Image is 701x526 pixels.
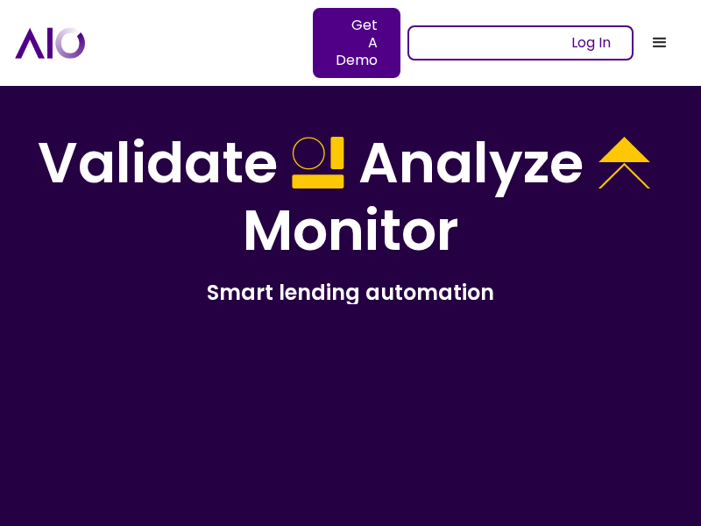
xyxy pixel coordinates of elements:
[243,197,459,265] h1: Monitor
[313,8,400,78] a: Get A Demo
[358,130,584,197] h1: Analyze
[634,17,686,69] div: menu
[15,27,407,58] a: home
[38,130,278,197] h1: Validate
[28,279,673,306] h2: Smart lending automation
[407,25,634,60] a: Log In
